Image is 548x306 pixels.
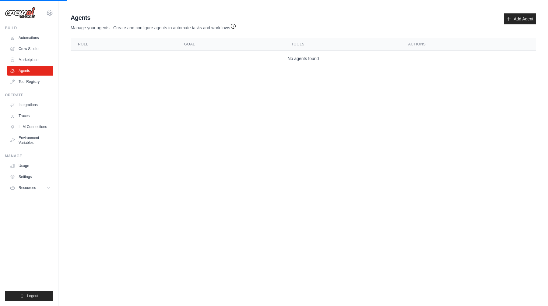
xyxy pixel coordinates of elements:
[71,51,536,67] td: No agents found
[7,33,53,43] a: Automations
[7,77,53,87] a: Tool Registry
[7,172,53,182] a: Settings
[5,93,53,98] div: Operate
[284,38,401,51] th: Tools
[7,133,53,148] a: Environment Variables
[7,161,53,171] a: Usage
[7,44,53,54] a: Crew Studio
[7,66,53,76] a: Agents
[71,22,236,31] p: Manage your agents - Create and configure agents to automate tasks and workflows
[7,111,53,121] a: Traces
[7,122,53,132] a: LLM Connections
[71,13,236,22] h2: Agents
[7,183,53,193] button: Resources
[401,38,536,51] th: Actions
[5,291,53,301] button: Logout
[71,38,177,51] th: Role
[19,185,36,190] span: Resources
[504,13,536,24] a: Add Agent
[177,38,284,51] th: Goal
[5,26,53,30] div: Build
[27,294,38,298] span: Logout
[5,7,35,19] img: Logo
[7,100,53,110] a: Integrations
[5,154,53,158] div: Manage
[7,55,53,65] a: Marketplace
